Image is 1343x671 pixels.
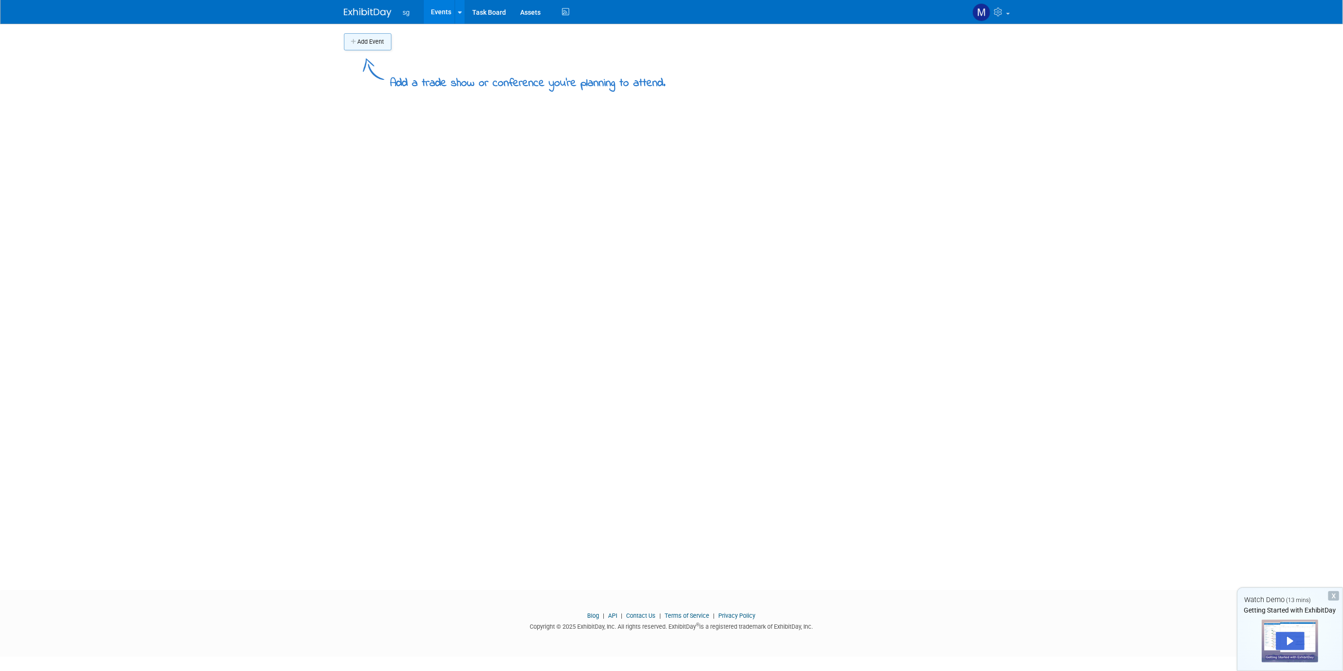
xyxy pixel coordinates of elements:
div: Add a trade show or conference you're planning to attend. [391,68,666,92]
div: Dismiss [1328,591,1339,601]
img: Mike Slavik [972,3,991,21]
span: (13 mins) [1286,597,1311,604]
div: Watch Demo [1238,595,1343,605]
span: | [619,612,625,619]
span: | [657,612,664,619]
a: Contact Us [627,612,656,619]
div: Play [1276,632,1305,650]
span: sg [403,9,410,16]
a: Privacy Policy [719,612,756,619]
span: | [601,612,607,619]
button: Add Event [344,33,391,50]
div: Getting Started with ExhibitDay [1238,605,1343,615]
a: Blog [588,612,600,619]
sup: ® [696,622,700,627]
img: ExhibitDay [344,8,391,18]
span: | [711,612,717,619]
a: API [609,612,618,619]
a: Terms of Service [665,612,710,619]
